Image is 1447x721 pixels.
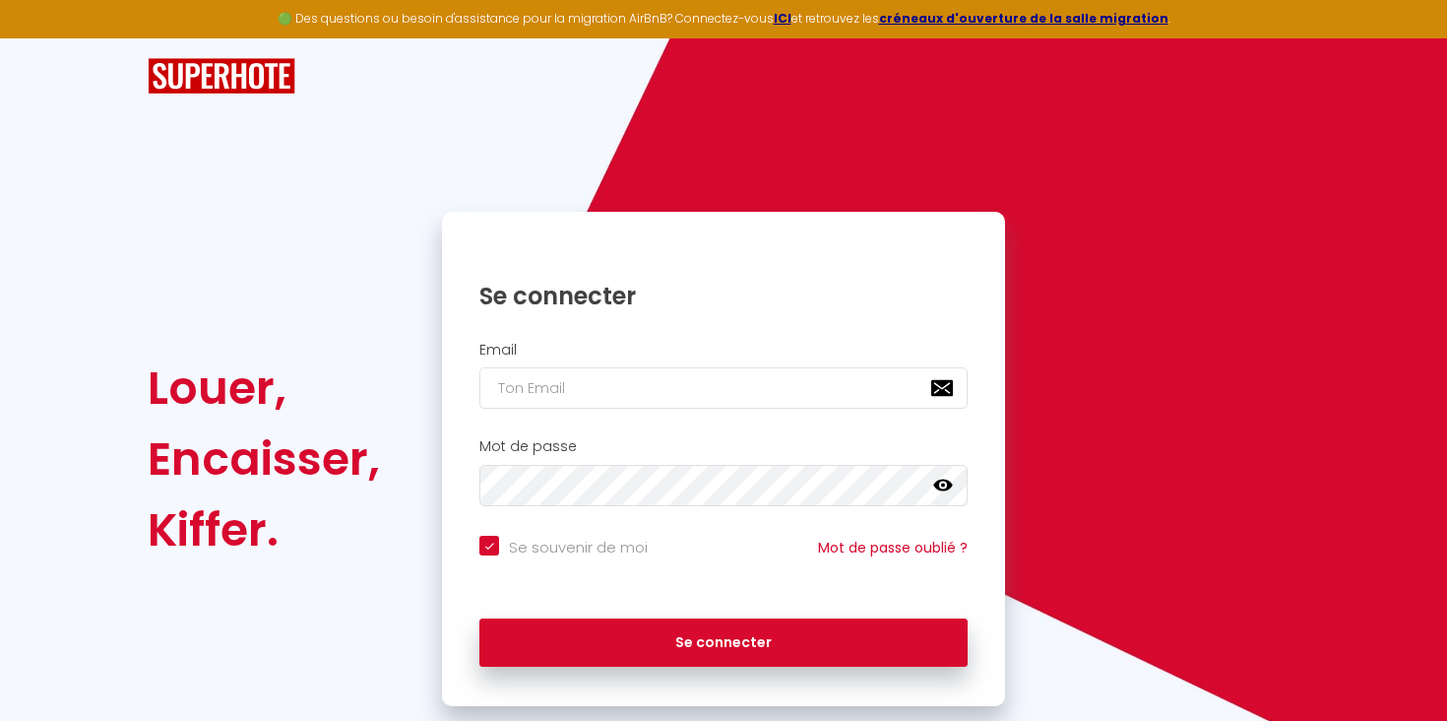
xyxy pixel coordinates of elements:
[148,494,380,565] div: Kiffer.
[148,58,295,95] img: SuperHote logo
[818,538,968,557] a: Mot de passe oublié ?
[479,367,968,409] input: Ton Email
[879,10,1168,27] a: créneaux d'ouverture de la salle migration
[479,438,968,455] h2: Mot de passe
[479,342,968,359] h2: Email
[479,281,968,311] h1: Se connecter
[16,8,75,67] button: Ouvrir le widget de chat LiveChat
[148,424,380,494] div: Encaisser,
[479,619,968,668] button: Se connecter
[774,10,791,27] a: ICI
[148,353,380,424] div: Louer,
